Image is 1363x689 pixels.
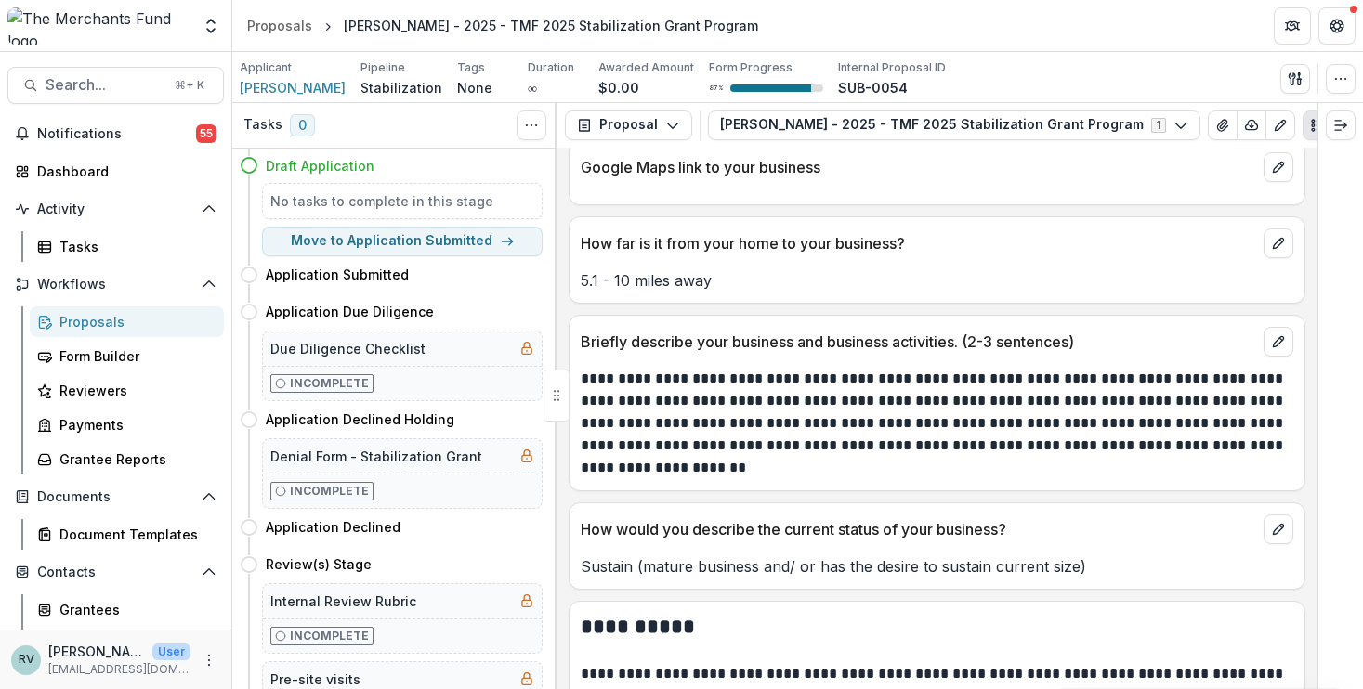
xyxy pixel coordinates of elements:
[7,7,190,45] img: The Merchants Fund logo
[7,269,224,299] button: Open Workflows
[598,78,639,97] p: $0.00
[30,519,224,550] a: Document Templates
[266,517,400,537] h4: Application Declined
[581,331,1256,353] p: Briefly describe your business and business activities. (2-3 sentences)
[360,59,405,76] p: Pipeline
[37,201,194,217] span: Activity
[457,78,492,97] p: None
[30,444,224,474] a: Grantee Reports
[266,265,409,284] h4: Application Submitted
[344,16,758,35] div: [PERSON_NAME] - 2025 - TMF 2025 Stabilization Grant Program
[243,117,282,133] h3: Tasks
[1264,327,1293,357] button: edit
[581,269,1293,292] p: 5.1 - 10 miles away
[457,59,485,76] p: Tags
[838,59,946,76] p: Internal Proposal ID
[1274,7,1311,45] button: Partners
[59,237,209,256] div: Tasks
[266,554,372,574] h4: Review(s) Stage
[240,12,766,39] nav: breadcrumb
[290,628,369,644] p: Incomplete
[240,12,320,39] a: Proposals
[30,409,224,440] a: Payments
[30,306,224,337] a: Proposals
[7,557,224,587] button: Open Contacts
[59,312,209,331] div: Proposals
[37,489,194,505] span: Documents
[30,375,224,406] a: Reviewers
[59,449,209,469] div: Grantee Reports
[48,661,190,678] p: [EMAIL_ADDRESS][DOMAIN_NAME]
[198,649,220,671] button: More
[48,642,145,661] p: [PERSON_NAME]
[59,600,209,619] div: Grantees
[7,119,224,149] button: Notifications55
[290,375,369,392] p: Incomplete
[37,565,194,580] span: Contacts
[262,227,543,256] button: Move to Application Submitted
[59,525,209,544] div: Document Templates
[196,124,216,143] span: 55
[1208,110,1238,140] button: View Attached Files
[270,669,360,689] h5: Pre-site visits
[708,110,1200,140] button: [PERSON_NAME] - 2025 - TMF 2025 Stabilization Grant Program1
[59,381,209,400] div: Reviewers
[1265,110,1295,140] button: Edit as form
[37,277,194,292] span: Workflows
[19,654,34,666] div: Rachael Viscidy
[290,483,369,500] p: Incomplete
[270,591,416,611] h5: Internal Review Rubric
[709,59,793,76] p: Form Progress
[598,59,694,76] p: Awarded Amount
[30,231,224,262] a: Tasks
[7,67,224,104] button: Search...
[171,75,208,96] div: ⌘ + K
[152,643,190,660] p: User
[360,78,442,97] p: Stabilization
[517,110,546,140] button: Toggle View Cancelled Tasks
[37,162,209,181] div: Dashboard
[37,126,196,142] span: Notifications
[270,447,482,466] h5: Denial Form - Stabilization Grant
[270,191,534,211] h5: No tasks to complete in this stage
[59,346,209,366] div: Form Builder
[528,59,574,76] p: Duration
[838,78,908,97] p: SUB-0054
[240,78,346,97] a: [PERSON_NAME]
[30,594,224,625] a: Grantees
[30,629,224,659] a: Communications
[59,415,209,435] div: Payments
[1303,110,1332,140] button: Plaintext view
[581,555,1293,578] p: Sustain (mature business and/ or has the desire to sustain current size)
[270,339,426,358] h5: Due Diligence Checklist
[240,59,292,76] p: Applicant
[290,114,315,136] span: 0
[581,518,1256,540] p: How would you describe the current status of your business?
[30,341,224,371] a: Form Builder
[7,156,224,187] a: Dashboard
[198,7,224,45] button: Open entity switcher
[266,409,454,429] h4: Application Declined Holding
[247,16,312,35] div: Proposals
[1326,110,1356,140] button: Expand right
[581,156,1256,178] p: Google Maps link to your business
[7,194,224,224] button: Open Activity
[46,76,164,94] span: Search...
[1264,228,1293,258] button: edit
[709,82,723,95] p: 87 %
[7,482,224,512] button: Open Documents
[528,78,537,97] p: ∞
[266,156,374,175] h4: Draft Application
[1318,7,1356,45] button: Get Help
[1264,514,1293,544] button: edit
[1264,152,1293,182] button: edit
[565,110,692,140] button: Proposal
[266,302,434,321] h4: Application Due Diligence
[581,232,1256,254] p: How far is it from your home to your business?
